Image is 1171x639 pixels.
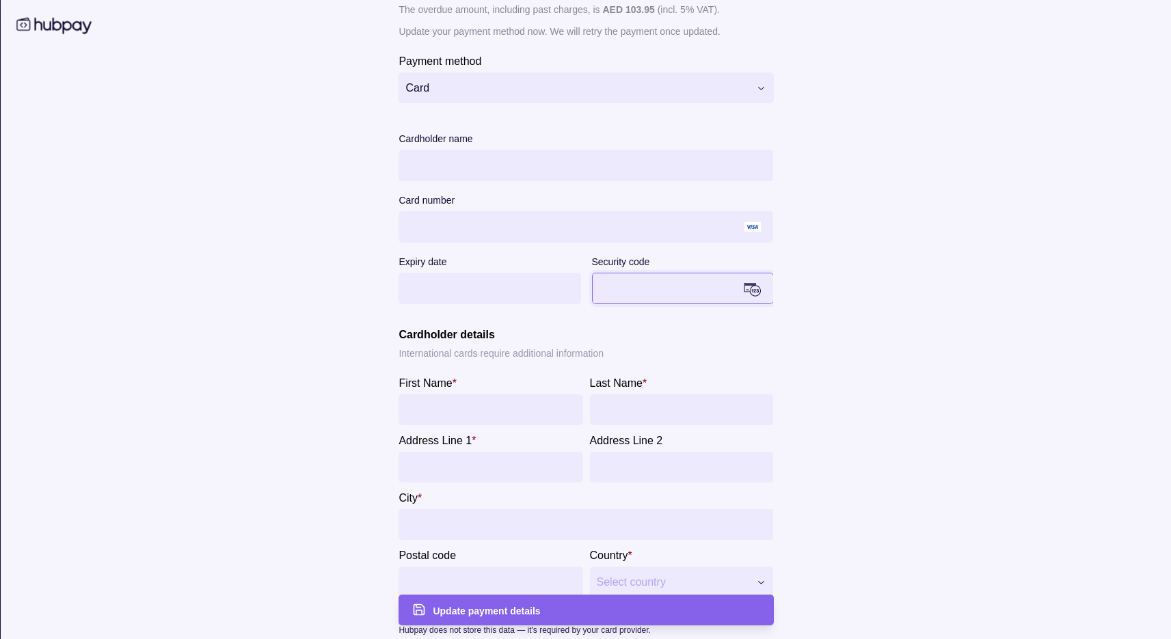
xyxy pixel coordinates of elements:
[398,327,772,342] h2: Cardholder details
[589,375,647,391] label: Last Name
[398,435,471,446] p: Address Line 1
[589,432,662,448] label: Address Line 2
[398,55,481,67] p: Payment method
[589,435,662,446] p: Address Line 2
[398,375,455,391] label: First Name
[596,452,766,482] input: Address Line 2
[589,547,632,563] label: Country
[398,254,446,270] label: Expiry date
[398,547,455,563] label: Postal code
[398,492,417,504] p: City
[596,394,766,425] input: Last Name
[398,2,772,17] p: The overdue amount, including past charges, is (incl. 5% VAT).
[398,625,649,635] p: Hubpay does not store this data — it's required by your card provider.
[589,549,628,561] p: Country
[405,394,575,425] input: First Name
[589,377,642,389] p: Last Name
[398,346,772,361] p: International cards require additional information
[602,4,654,15] p: AED 103.95
[405,567,575,597] input: Postal code
[398,53,481,69] label: Payment method
[398,595,772,625] button: Update payment details
[405,509,766,540] input: City
[398,131,472,147] label: Cardholder name
[398,192,454,208] label: Card number
[398,432,475,448] label: Address Line 1
[398,377,451,389] p: First Name
[405,452,575,482] input: Address Line 1
[432,606,539,616] span: Update payment details
[398,24,772,39] p: Update your payment method now. We will retry the payment once updated.
[591,254,649,270] label: Security code
[398,489,421,506] label: City
[398,549,455,561] p: Postal code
